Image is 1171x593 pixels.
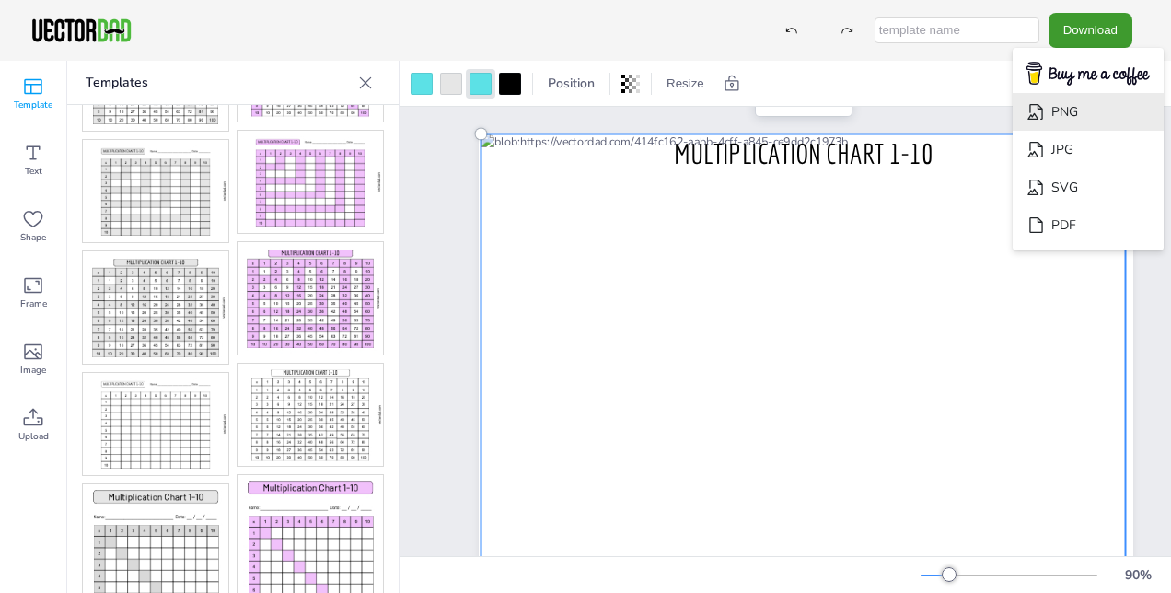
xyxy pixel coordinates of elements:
span: Upload [18,429,49,444]
img: mclo10blank.jpg [83,373,228,475]
input: template name [875,17,1039,43]
img: mclhv10fill-grey.jpg [83,251,228,364]
img: mclhv10blank-purple.jpg [238,131,383,233]
img: VectorDad-1.png [29,17,133,44]
span: Image [20,363,46,378]
span: Template [14,98,52,112]
button: Resize [659,69,712,99]
span: Frame [20,296,47,311]
div: 90 % [1116,566,1160,584]
span: Position [544,75,598,92]
img: mclo10fill.jpg [238,364,383,466]
li: PNG [1013,93,1164,131]
li: PDF [1013,206,1164,244]
button: Download [1049,13,1132,47]
img: buymecoffee.png [1014,56,1162,92]
span: MULTIPLICATION CHART 1-10 [674,138,933,170]
img: mclhv10blank-grey.jpg [83,140,228,242]
p: Templates [86,61,351,105]
img: mclhv10fill-purple.jpg [238,242,383,355]
li: SVG [1013,169,1164,206]
ul: Download [1013,48,1164,251]
li: JPG [1013,131,1164,169]
span: Text [25,164,42,179]
span: Shape [20,230,46,245]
